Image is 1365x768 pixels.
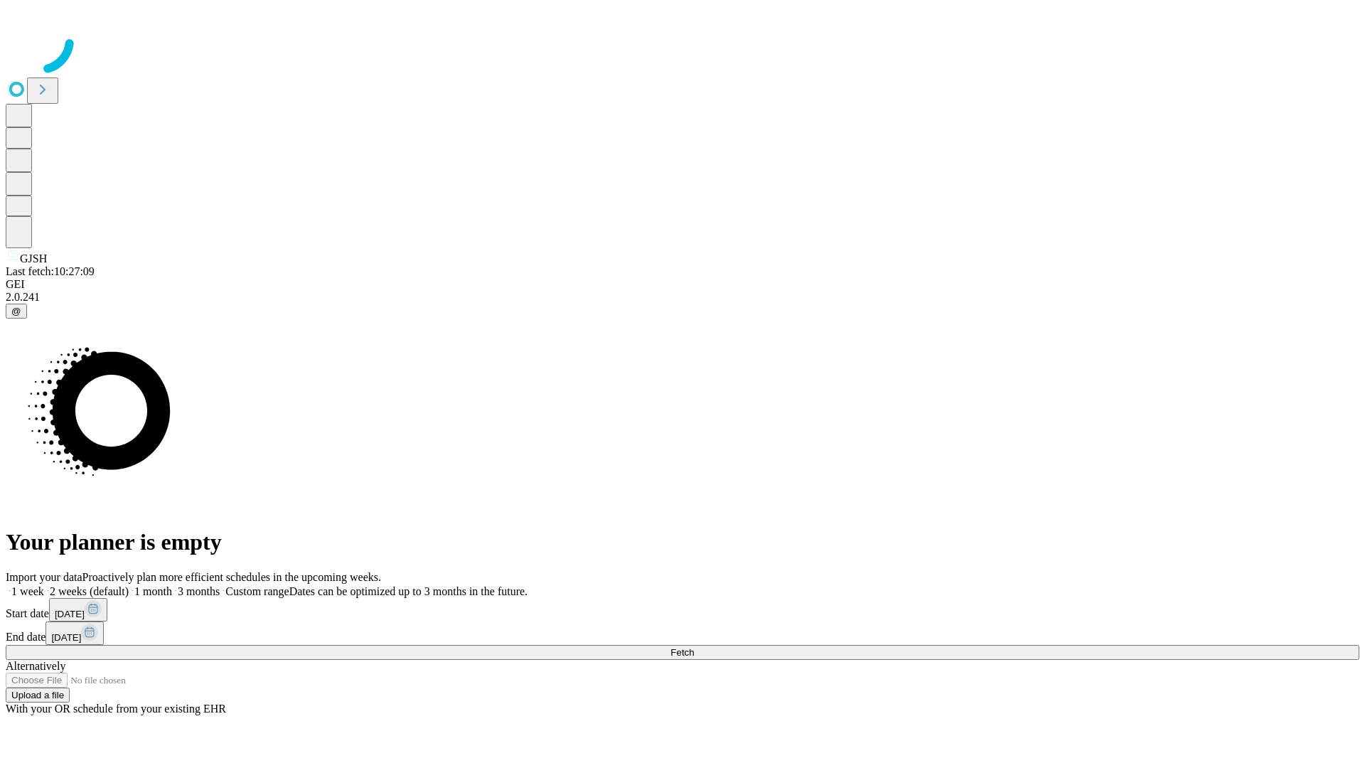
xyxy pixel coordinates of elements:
[49,598,107,622] button: [DATE]
[50,585,129,597] span: 2 weeks (default)
[6,622,1359,645] div: End date
[6,278,1359,291] div: GEI
[225,585,289,597] span: Custom range
[6,571,82,583] span: Import your data
[6,598,1359,622] div: Start date
[11,585,44,597] span: 1 week
[6,660,65,672] span: Alternatively
[11,306,21,316] span: @
[6,304,27,319] button: @
[55,609,85,619] span: [DATE]
[82,571,381,583] span: Proactively plan more efficient schedules in the upcoming weeks.
[20,252,47,265] span: GJSH
[178,585,220,597] span: 3 months
[45,622,104,645] button: [DATE]
[134,585,172,597] span: 1 month
[6,265,95,277] span: Last fetch: 10:27:09
[6,688,70,703] button: Upload a file
[670,647,694,658] span: Fetch
[6,291,1359,304] div: 2.0.241
[51,632,81,643] span: [DATE]
[289,585,528,597] span: Dates can be optimized up to 3 months in the future.
[6,529,1359,555] h1: Your planner is empty
[6,645,1359,660] button: Fetch
[6,703,226,715] span: With your OR schedule from your existing EHR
